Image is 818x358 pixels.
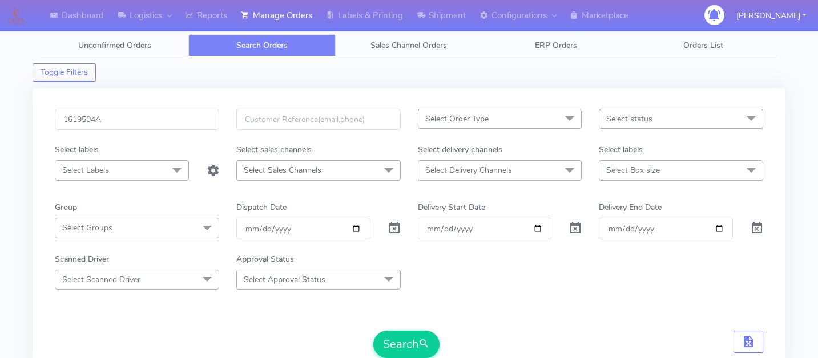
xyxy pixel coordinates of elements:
[599,144,643,156] label: Select labels
[535,40,577,51] span: ERP Orders
[425,113,489,124] span: Select Order Type
[62,274,140,285] span: Select Scanned Driver
[244,274,325,285] span: Select Approval Status
[236,253,294,265] label: Approval Status
[236,40,288,51] span: Search Orders
[78,40,151,51] span: Unconfirmed Orders
[606,165,660,176] span: Select Box size
[236,144,312,156] label: Select sales channels
[236,109,401,130] input: Customer Reference(email,phone)
[599,201,662,213] label: Delivery End Date
[55,253,109,265] label: Scanned Driver
[606,113,652,124] span: Select status
[418,201,485,213] label: Delivery Start Date
[373,331,440,358] button: Search
[62,222,112,233] span: Select Groups
[425,165,512,176] span: Select Delivery Channels
[728,4,815,27] button: [PERSON_NAME]
[236,201,287,213] label: Dispatch Date
[55,144,99,156] label: Select labels
[55,201,77,213] label: Group
[41,34,777,56] ul: Tabs
[370,40,447,51] span: Sales Channel Orders
[418,144,502,156] label: Select delivery channels
[62,165,109,176] span: Select Labels
[244,165,321,176] span: Select Sales Channels
[55,109,219,130] input: Order Id
[33,63,96,82] button: Toggle Filters
[683,40,723,51] span: Orders List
